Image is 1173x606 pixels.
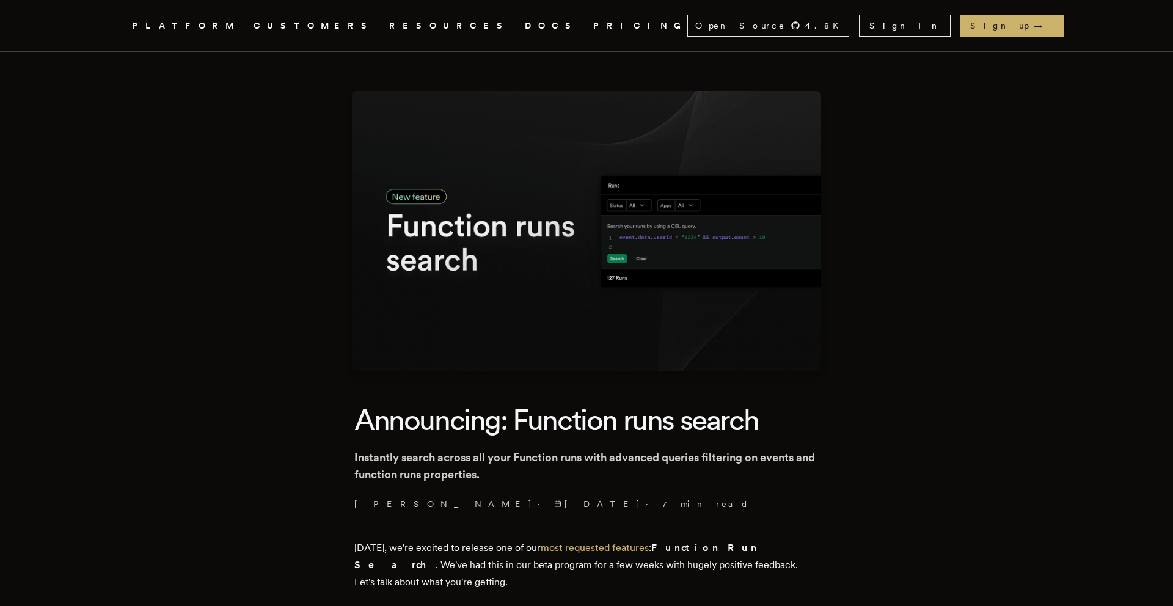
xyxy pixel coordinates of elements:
button: RESOURCES [389,18,510,34]
a: Sign In [859,15,951,37]
p: Instantly search across all your Function runs with advanced queries filtering on events and func... [354,449,819,483]
p: [DATE], we're excited to release one of our : . We've had this in our beta program for a few week... [354,539,819,591]
a: [PERSON_NAME] [354,498,533,510]
strong: Function Run Search [354,542,758,571]
span: Open Source [695,20,786,32]
a: Sign up [960,15,1064,37]
a: PRICING [593,18,687,34]
span: 4.8 K [805,20,846,32]
a: DOCS [525,18,579,34]
button: PLATFORM [132,18,239,34]
h1: Announcing: Function runs search [354,401,819,439]
span: [DATE] [554,498,641,510]
span: 7 min read [662,498,749,510]
img: Featured image for Announcing: Function runs search blog post [352,91,821,371]
span: → [1034,20,1054,32]
p: · · [354,498,819,510]
a: most requested features [541,542,649,553]
a: CUSTOMERS [254,18,375,34]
